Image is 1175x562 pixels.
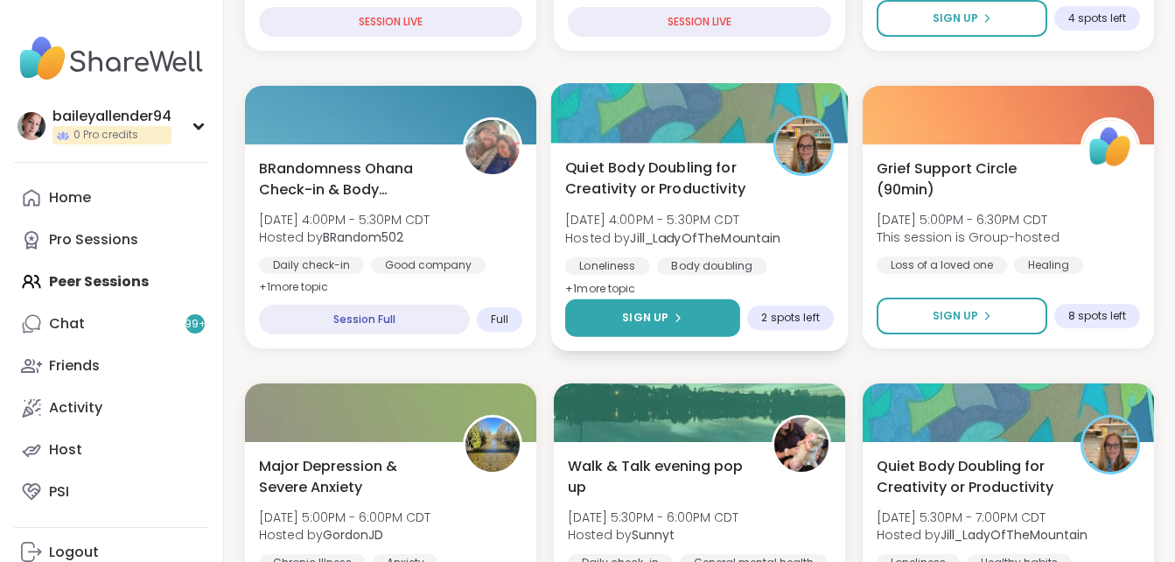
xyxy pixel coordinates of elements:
img: ShareWell [1083,120,1137,174]
a: Home [14,177,209,219]
span: 99 + [185,317,206,332]
div: SESSION LIVE [259,7,522,37]
span: 8 spots left [1068,309,1126,323]
img: BRandom502 [465,120,520,174]
span: Quiet Body Doubling for Creativity or Productivity [877,456,1061,498]
div: Home [49,188,91,207]
span: 0 Pro credits [73,128,138,143]
span: [DATE] 5:30PM - 6:00PM CDT [568,509,738,526]
div: Activity [49,398,102,418]
img: Jill_LadyOfTheMountain [1083,418,1137,472]
a: Chat99+ [14,303,209,345]
a: Host [14,429,209,471]
div: Friends [49,356,100,376]
span: Grief Support Circle (90min) [877,158,1061,200]
div: Loss of a loved one [877,256,1007,274]
div: baileyallender94 [52,107,171,126]
a: Activity [14,387,209,429]
div: Host [49,440,82,460]
div: Body doubling [657,257,766,275]
div: SESSION LIVE [568,7,831,37]
b: Sunnyt [632,526,675,544]
span: 4 spots left [1068,11,1126,25]
span: [DATE] 5:30PM - 7:00PM CDT [877,509,1088,526]
span: Walk & Talk evening pop up [568,456,752,498]
div: PSI [49,482,69,502]
img: Sunnyt [774,418,829,472]
b: Jill_LadyOfTheMountain [630,228,780,246]
span: Full [491,313,508,327]
b: BRandom502 [323,228,403,246]
span: Hosted by [877,526,1088,544]
img: Jill_LadyOfTheMountain [776,118,831,173]
div: Loneliness [565,257,650,275]
span: [DATE] 5:00PM - 6:30PM CDT [877,211,1060,228]
span: [DATE] 4:00PM - 5:30PM CDT [259,211,430,228]
span: BRandomness Ohana Check-in & Body Doubling [259,158,444,200]
div: Pro Sessions [49,230,138,249]
img: baileyallender94 [17,112,45,140]
span: 2 spots left [761,311,819,325]
span: Major Depression & Severe Anxiety [259,456,444,498]
button: Sign Up [565,299,740,337]
span: [DATE] 5:00PM - 6:00PM CDT [259,509,430,526]
div: Good company [371,256,486,274]
b: Jill_LadyOfTheMountain [941,526,1088,544]
span: Hosted by [259,228,430,246]
a: Pro Sessions [14,219,209,261]
button: Sign Up [877,298,1047,334]
div: Chat [49,314,85,334]
img: ShareWell Nav Logo [14,28,209,89]
div: Session Full [259,305,470,334]
b: GordonJD [323,526,383,544]
span: Sign Up [933,308,978,324]
span: Hosted by [259,526,430,544]
span: This session is Group-hosted [877,228,1060,246]
div: Logout [49,543,99,562]
span: Hosted by [565,228,780,246]
span: Sign Up [622,310,668,326]
div: Daily check-in [259,256,364,274]
a: PSI [14,471,209,513]
span: Hosted by [568,526,738,544]
img: GordonJD [465,418,520,472]
span: Sign Up [933,11,978,26]
div: Healing [1014,256,1083,274]
span: Quiet Body Doubling for Creativity or Productivity [565,157,753,200]
span: [DATE] 4:00PM - 5:30PM CDT [565,211,780,228]
a: Friends [14,345,209,387]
